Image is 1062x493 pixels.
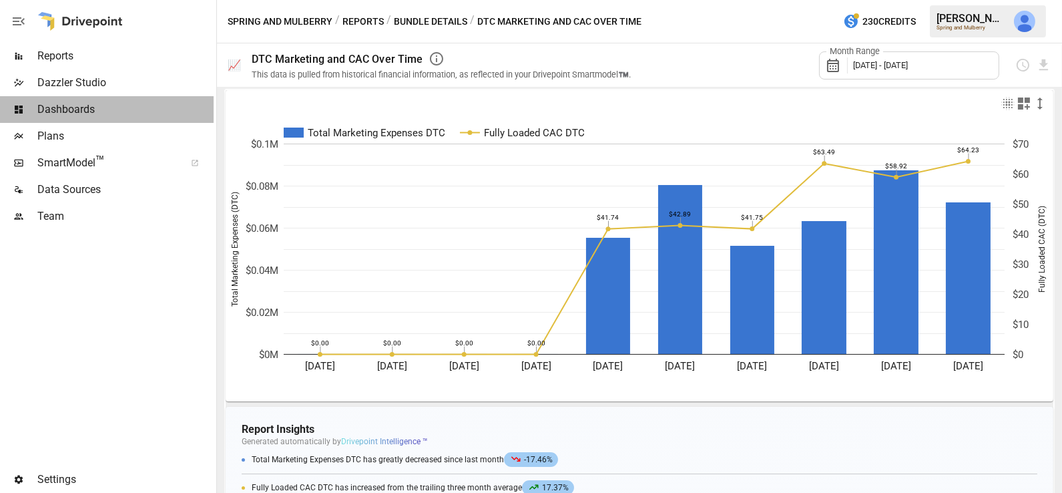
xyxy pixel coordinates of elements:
text: [DATE] [953,360,983,372]
text: $0.08M [246,180,278,192]
text: $70 [1013,138,1029,150]
div: 📈 [228,59,241,71]
text: [DATE] [593,360,623,372]
button: 230Credits [838,9,921,34]
span: Drivepoint Intelligence ™ [341,437,428,446]
p: Generated automatically by [242,437,1037,446]
text: $0M [259,349,278,361]
text: $50 [1013,198,1029,210]
label: Month Range [826,45,883,57]
text: [DATE] [521,360,551,372]
text: Fully Loaded CAC DTC [484,127,585,139]
button: Download report [1036,57,1051,73]
text: $41.74 [597,214,619,221]
text: $0.04M [246,265,278,277]
span: Dazzler Studio [37,75,214,91]
text: $63.49 [813,148,835,156]
text: $58.92 [885,162,907,170]
button: Bundle Details [394,13,467,30]
span: Dashboards [37,102,214,118]
svg: A chart. [226,117,1054,401]
span: Reports [37,48,214,64]
text: $0.00 [455,339,473,347]
span: Settings [37,472,214,488]
div: / [335,13,340,30]
text: $42.89 [669,210,691,218]
text: $0.02M [246,307,278,319]
span: 230 Credits [862,13,916,30]
text: [DATE] [809,360,839,372]
span: [DATE] - [DATE] [853,60,908,70]
div: This data is pulled from historical financial information, as reflected in your Drivepoint Smartm... [252,69,631,79]
button: Schedule report [1015,57,1031,73]
text: Total Marketing Expenses (DTC) [230,192,240,307]
div: Spring and Mulberry [937,25,1006,31]
div: DTC Marketing and CAC Over Time [252,53,423,65]
span: SmartModel [37,155,176,171]
button: Julie Wilton [1006,3,1043,40]
text: $0.00 [311,339,329,347]
text: $0 [1013,349,1023,361]
text: $10 [1013,319,1029,331]
div: [PERSON_NAME] [937,12,1006,25]
span: Plans [37,128,214,144]
text: [DATE] [305,360,335,372]
span: Fully Loaded CAC DTC has increased from the trailing three month average [252,483,577,492]
text: $64.23 [957,146,979,154]
span: Data Sources [37,182,214,198]
text: $0.00 [527,339,545,347]
div: / [386,13,391,30]
text: $30 [1013,259,1029,271]
text: Total Marketing Expenses DTC [308,127,445,139]
text: $40 [1013,228,1029,240]
img: Julie Wilton [1014,11,1035,32]
text: $0.1M [251,138,278,150]
span: ™ [95,153,105,170]
text: $0.00 [383,339,401,347]
div: / [470,13,475,30]
text: $0.06M [246,222,278,234]
text: [DATE] [449,360,479,372]
text: [DATE] [665,360,695,372]
text: $20 [1013,289,1029,301]
text: $60 [1013,168,1029,180]
span: Team [37,208,214,224]
button: Reports [342,13,384,30]
text: [DATE] [737,360,767,372]
text: [DATE] [881,360,911,372]
button: Spring and Mulberry [228,13,332,30]
span: Total Marketing Expenses DTC has greatly decreased since last month [252,455,561,464]
h4: Report Insights [242,423,1037,436]
span: -17.46% [504,452,558,467]
text: Fully Loaded CAC (DTC) [1037,206,1047,293]
text: $41.75 [741,214,763,221]
text: [DATE] [377,360,407,372]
